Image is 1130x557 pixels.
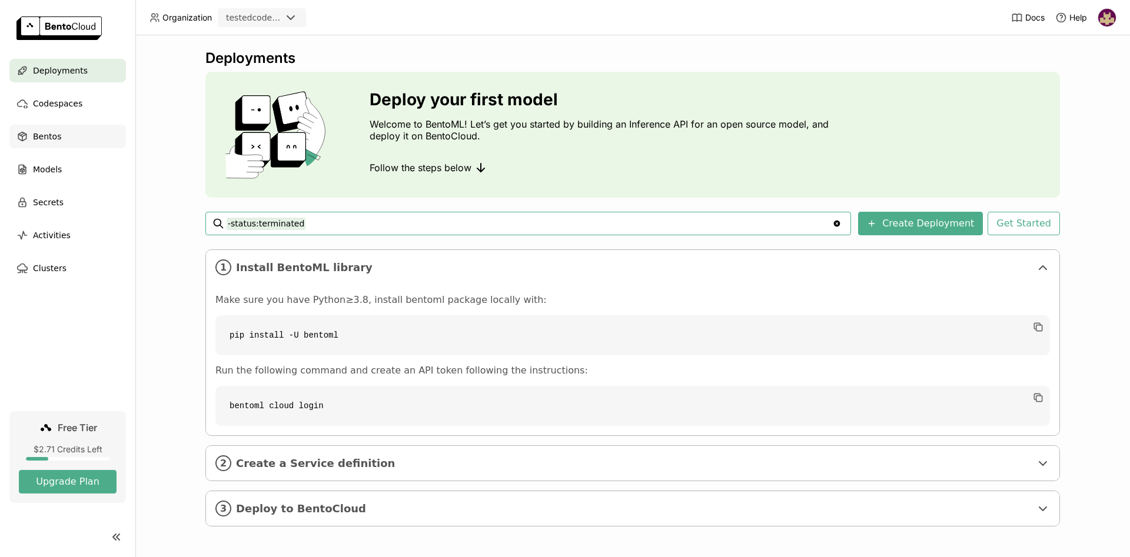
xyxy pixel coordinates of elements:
span: Organization [162,12,212,23]
button: Create Deployment [858,212,983,235]
span: Install BentoML library [236,261,1031,274]
div: 1Install BentoML library [206,250,1059,285]
span: Help [1069,12,1087,23]
span: Docs [1025,12,1045,23]
button: Upgrade Plan [19,470,117,493]
div: Help [1055,12,1087,24]
a: Models [9,158,126,181]
a: Activities [9,224,126,247]
span: Create a Service definition [236,457,1031,470]
div: Deployments [205,49,1060,67]
span: Secrets [33,195,64,209]
input: Search [227,214,832,233]
span: Clusters [33,261,67,275]
div: testedcodeployment [226,12,281,24]
div: 2Create a Service definition [206,446,1059,481]
img: logo [16,16,102,40]
span: Deploy to BentoCloud [236,502,1031,515]
i: 3 [215,501,231,516]
a: Secrets [9,191,126,214]
a: Docs [1011,12,1045,24]
span: Activities [33,228,71,242]
i: 2 [215,455,231,471]
span: Codespaces [33,96,82,111]
div: $2.71 Credits Left [19,444,117,455]
code: pip install -U bentoml [215,315,1050,355]
a: Free Tier$2.71 Credits LeftUpgrade Plan [9,411,126,503]
i: 1 [215,259,231,275]
a: Clusters [9,256,126,280]
input: Selected testedcodeployment. [282,12,284,24]
span: Follow the steps below [370,162,471,174]
img: cover onboarding [215,91,341,179]
span: Free Tier [58,422,97,433]
p: Make sure you have Python≥3.8, install bentoml package locally with: [215,294,1050,306]
p: Welcome to BentoML! Let’s get you started by building an Inference API for an open source model, ... [370,118,835,142]
a: Deployments [9,59,126,82]
span: Models [33,162,62,176]
h3: Deploy your first model [370,90,835,109]
p: Run the following command and create an API token following the instructions: [215,365,1050,376]
img: Hélio Júnior [1098,9,1116,26]
div: 3Deploy to BentoCloud [206,491,1059,526]
span: Deployments [33,64,88,78]
svg: Clear value [832,219,842,228]
a: Codespaces [9,92,126,115]
a: Bentos [9,125,126,148]
code: bentoml cloud login [215,386,1050,426]
span: Bentos [33,129,61,144]
button: Get Started [988,212,1060,235]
